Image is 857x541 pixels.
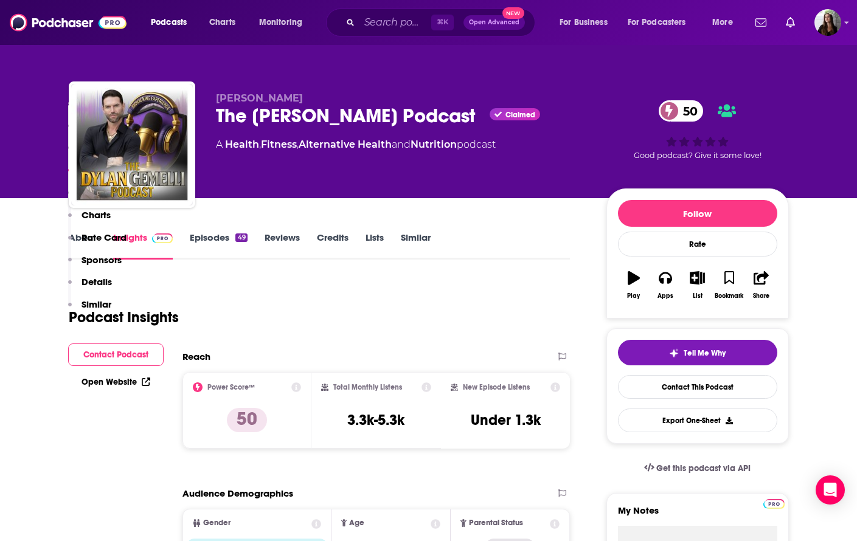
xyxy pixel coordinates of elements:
span: , [259,139,261,150]
div: A podcast [216,137,496,152]
span: , [297,139,299,150]
img: tell me why sparkle [669,348,679,358]
div: List [693,292,703,300]
span: ⌘ K [431,15,454,30]
div: Open Intercom Messenger [816,475,845,505]
p: Rate Card [82,232,127,243]
button: Follow [618,200,777,227]
div: Bookmark [715,292,743,300]
div: 49 [235,233,247,242]
span: Claimed [505,112,535,118]
img: User Profile [814,9,841,36]
a: Credits [317,232,349,260]
label: My Notes [618,505,777,526]
span: For Business [560,14,608,31]
span: 50 [671,100,704,122]
h2: Total Monthly Listens [333,383,402,391]
button: tell me why sparkleTell Me Why [618,340,777,365]
h2: New Episode Listens [463,383,530,391]
span: Get this podcast via API [656,463,751,474]
span: Gender [203,519,231,527]
button: open menu [551,13,623,32]
p: 50 [227,408,267,432]
p: Similar [82,298,111,310]
button: Contact Podcast [68,343,164,366]
a: Show notifications dropdown [751,12,771,33]
a: Pro website [763,497,785,509]
a: Health [225,139,259,150]
a: Charts [201,13,243,32]
div: Rate [618,232,777,257]
h3: 3.3k-5.3k [347,411,404,429]
button: open menu [251,13,318,32]
button: Bookmark [713,263,745,307]
a: Show notifications dropdown [781,12,800,33]
button: open menu [142,13,203,32]
span: More [712,14,733,31]
input: Search podcasts, credits, & more... [359,13,431,32]
span: [PERSON_NAME] [216,92,303,104]
p: Details [82,276,112,288]
span: Age [349,519,364,527]
p: Sponsors [82,254,122,266]
span: Parental Status [469,519,523,527]
a: 50 [659,100,704,122]
a: Episodes49 [190,232,247,260]
span: Podcasts [151,14,187,31]
span: Monitoring [259,14,302,31]
span: Tell Me Why [684,348,726,358]
span: Open Advanced [469,19,519,26]
span: For Podcasters [628,14,686,31]
button: Apps [650,263,681,307]
a: Lists [366,232,384,260]
a: Contact This Podcast [618,375,777,399]
img: The Dylan Gemelli Podcast [71,84,193,205]
a: Fitness [261,139,297,150]
button: Export One-Sheet [618,408,777,432]
div: Share [753,292,769,300]
button: Share [745,263,777,307]
a: Reviews [265,232,300,260]
a: Open Website [82,377,150,387]
a: Alternative Health [299,139,392,150]
h2: Power Score™ [207,383,255,391]
h2: Audience Demographics [182,488,293,499]
div: Search podcasts, credits, & more... [338,9,547,36]
div: Apps [657,292,673,300]
button: open menu [704,13,748,32]
span: and [392,139,411,150]
button: Similar [68,298,111,321]
span: Logged in as bnmartinn [814,9,841,36]
div: 50Good podcast? Give it some love! [606,92,789,168]
img: Podchaser Pro [763,499,785,509]
button: Play [618,263,650,307]
button: List [681,263,713,307]
span: Good podcast? Give it some love! [634,151,762,160]
a: Get this podcast via API [634,453,761,483]
a: Similar [401,232,431,260]
span: Charts [209,14,235,31]
button: Show profile menu [814,9,841,36]
button: Rate Card [68,232,127,254]
a: Nutrition [411,139,457,150]
h2: Reach [182,351,210,362]
button: Sponsors [68,254,122,277]
h3: Under 1.3k [471,411,541,429]
button: Details [68,276,112,298]
div: Play [627,292,640,300]
span: New [502,7,524,19]
img: Podchaser - Follow, Share and Rate Podcasts [10,11,127,34]
button: open menu [620,13,704,32]
button: Open AdvancedNew [463,15,525,30]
